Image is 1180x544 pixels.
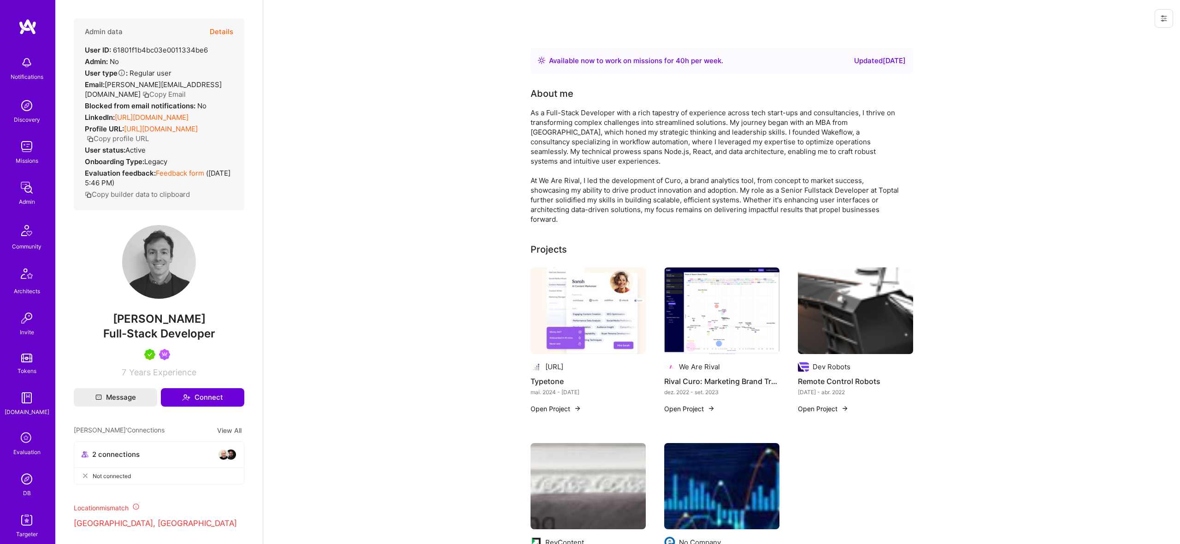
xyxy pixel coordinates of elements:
[14,115,40,124] div: Discovery
[142,91,149,98] i: icon Copy
[18,53,36,72] img: bell
[74,503,244,513] div: Location mismatch
[214,425,244,436] button: View All
[664,375,779,387] h4: Rival Curo: Marketing Brand Tracker using Share of Search
[18,18,37,35] img: logo
[85,28,123,36] h4: Admin data
[16,264,38,286] img: Architects
[159,349,170,360] img: Been on Mission
[798,387,913,397] div: [DATE] - abr. 2022
[798,404,849,414] button: Open Project
[545,362,563,372] div: [URL]
[798,361,809,373] img: Company logo
[85,157,144,166] strong: Onboarding Type:
[210,18,233,45] button: Details
[156,169,204,177] a: Feedback form
[74,425,165,436] span: [PERSON_NAME]' Connections
[841,405,849,412] img: arrow-right
[122,225,196,299] img: User Avatar
[87,136,94,142] i: icon Copy
[549,55,723,66] div: Available now to work on missions for h per week .
[85,57,119,66] div: No
[798,267,913,354] img: Remote Control Robots
[115,113,189,122] a: [URL][DOMAIN_NAME]
[74,388,157,407] button: Message
[124,124,198,133] a: [URL][DOMAIN_NAME]
[18,178,36,197] img: admin teamwork
[531,87,573,101] div: About me
[182,393,190,402] i: icon Connect
[664,361,675,373] img: Company logo
[531,404,581,414] button: Open Project
[531,375,646,387] h4: Typetone
[161,388,244,407] button: Connect
[144,157,167,166] span: legacy
[708,405,715,412] img: arrow-right
[95,394,102,401] i: icon Mail
[85,46,111,54] strong: User ID:
[798,375,913,387] h4: Remote Control Robots
[813,362,850,372] div: Dev Robots
[225,449,236,460] img: avatar
[85,168,233,188] div: ( [DATE] 5:46 PM )
[18,389,36,407] img: guide book
[16,219,38,242] img: Community
[85,113,115,122] strong: LinkedIn:
[21,354,32,362] img: tokens
[85,124,124,133] strong: Profile URL:
[144,349,155,360] img: A.Teamer in Residence
[20,327,34,337] div: Invite
[85,101,206,111] div: No
[103,327,215,340] span: Full-Stack Developer
[574,405,581,412] img: arrow-right
[854,55,906,66] div: Updated [DATE]
[538,57,545,64] img: Availability
[18,366,36,376] div: Tokens
[14,286,40,296] div: Architects
[93,471,131,481] span: Not connected
[118,69,126,77] i: Help
[664,267,779,354] img: Rival Curo: Marketing Brand Tracker using Share of Search
[85,101,197,110] strong: Blocked from email notifications:
[85,69,128,77] strong: User type :
[85,80,105,89] strong: Email:
[85,57,108,66] strong: Admin:
[92,449,140,459] span: 2 connections
[85,169,156,177] strong: Evaluation feedback:
[16,529,38,539] div: Targeter
[664,387,779,397] div: dez. 2022 - set. 2023
[18,470,36,488] img: Admin Search
[664,443,779,530] img: Analytics Platform for ESG platform
[218,449,229,460] img: avatar
[531,242,567,256] div: Projects
[5,407,49,417] div: [DOMAIN_NAME]
[664,404,715,414] button: Open Project
[531,361,542,373] img: Company logo
[531,267,646,354] img: Typetone
[122,367,126,377] span: 7
[13,447,41,457] div: Evaluation
[676,56,685,65] span: 40
[85,191,92,198] i: icon Copy
[679,362,720,372] div: We Are Rival
[87,134,149,143] button: Copy profile URL
[16,156,38,166] div: Missions
[74,441,244,485] button: 2 connectionsavataravatarNot connected
[18,96,36,115] img: discovery
[129,367,196,377] span: Years Experience
[23,488,31,498] div: DB
[531,387,646,397] div: mai. 2024 - [DATE]
[19,197,35,207] div: Admin
[85,68,171,78] div: Regular user
[142,89,186,99] button: Copy Email
[74,518,244,529] p: [GEOGRAPHIC_DATA], [GEOGRAPHIC_DATA]
[531,108,899,224] div: As a Full-Stack Developer with a rich tapestry of experience across tech start-ups and consultanc...
[531,443,646,530] img: API and UI for advertising firm in US
[85,80,222,99] span: [PERSON_NAME][EMAIL_ADDRESS][DOMAIN_NAME]
[85,189,190,199] button: Copy builder data to clipboard
[18,137,36,156] img: teamwork
[74,312,244,326] span: [PERSON_NAME]
[85,45,208,55] div: 61801f1b4bc03e0011334be6
[85,146,125,154] strong: User status:
[18,511,36,529] img: Skill Targeter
